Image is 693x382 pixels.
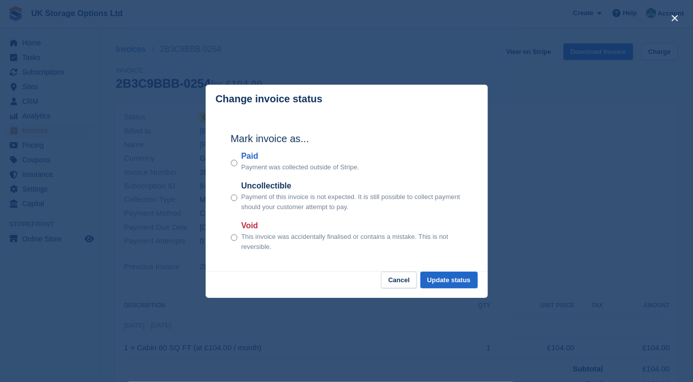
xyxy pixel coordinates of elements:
[241,232,463,251] p: This invoice was accidentally finalised or contains a mistake. This is not reversible.
[241,180,463,192] label: Uncollectible
[381,272,417,288] button: Cancel
[241,220,463,232] label: Void
[241,162,359,172] p: Payment was collected outside of Stripe.
[420,272,478,288] button: Update status
[241,192,463,212] p: Payment of this invoice is not expected. It is still possible to collect payment should your cust...
[241,150,359,162] label: Paid
[667,10,683,26] button: close
[231,131,463,146] h2: Mark invoice as...
[216,93,323,105] p: Change invoice status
